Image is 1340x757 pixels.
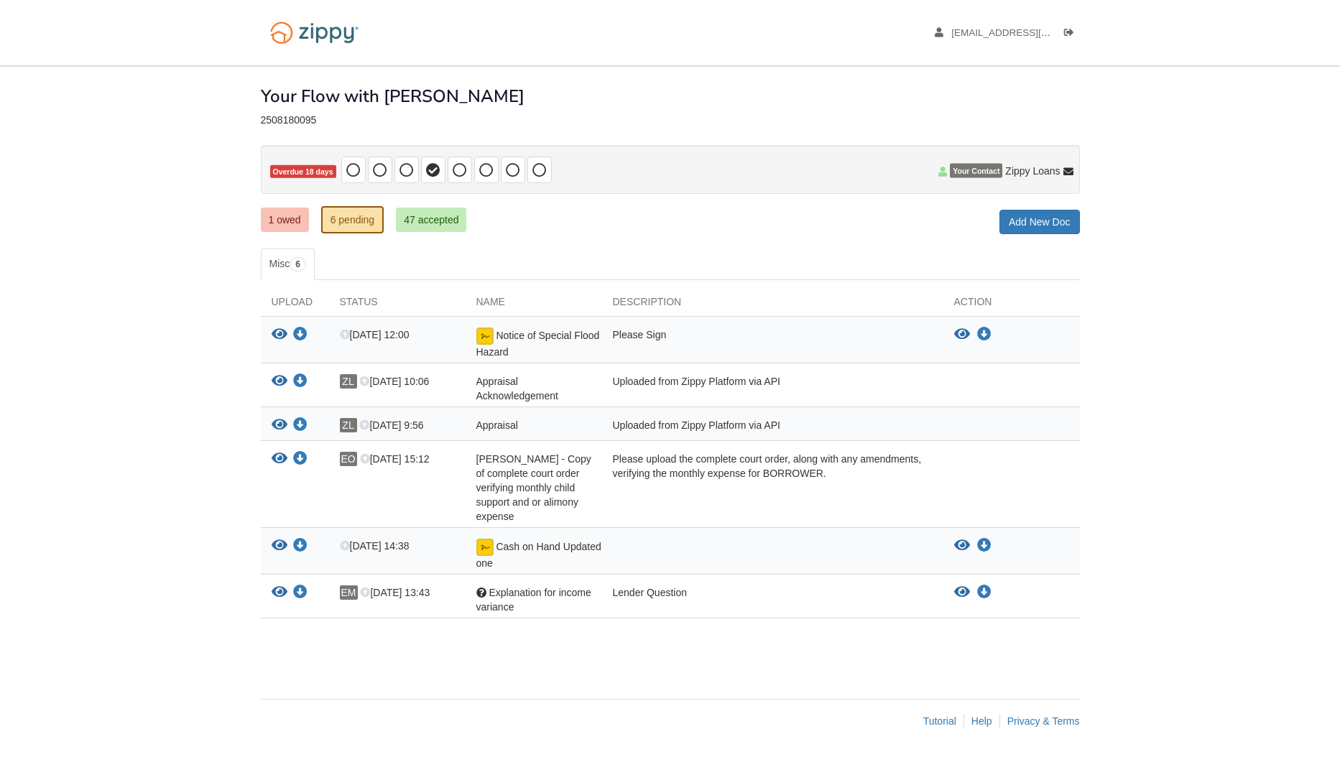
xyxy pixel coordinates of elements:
[272,452,287,467] button: View Ernesto Munoz - Copy of complete court order verifying monthly child support and or alimony ...
[293,376,308,388] a: Download Appraisal Acknowledgement
[935,27,1117,42] a: edit profile
[321,206,384,233] a: 6 pending
[272,418,287,433] button: View Appraisal
[293,454,308,465] a: Download Ernesto Munoz - Copy of complete court order verifying monthly child support and or alim...
[943,294,1080,316] div: Action
[977,329,992,340] a: Download Notice of Special Flood Hazard
[476,419,518,431] span: Appraisal
[476,587,591,613] span: Explanation for income variance
[340,540,410,552] span: [DATE] 14:38
[476,376,558,401] span: Appraisal Acknowledgement
[360,453,430,465] span: [DATE] 15:12
[1064,27,1080,42] a: Log out
[476,328,494,345] img: Document fully signed
[999,210,1080,234] a: Add New Doc
[977,587,992,598] a: Download Explanation for income variance
[290,257,306,271] span: 6
[602,452,943,524] div: Please upload the complete court order, along with any amendments, verifying the monthly expense ...
[329,294,466,316] div: Status
[1005,164,1060,178] span: Zippy Loans
[272,539,287,554] button: View Cash on Hand Updated one
[261,249,315,280] a: Misc
[293,420,308,432] a: Download Appraisal
[602,418,943,437] div: Uploaded from Zippy Platform via API
[954,539,970,553] button: View Cash on Hand Updated one
[602,585,943,614] div: Lender Question
[950,164,1002,178] span: Your Contact
[272,585,287,600] button: View Explanation for income variance
[951,27,1116,38] span: eolivares@blueleafresidential.com
[261,294,329,316] div: Upload
[476,541,601,569] span: Cash on Hand Updated one
[261,14,368,51] img: Logo
[340,418,357,432] span: ZL
[261,114,1080,126] div: 2508180095
[476,330,600,358] span: Notice of Special Flood Hazard
[359,419,423,431] span: [DATE] 9:56
[977,540,992,552] a: Download Cash on Hand Updated one
[293,588,308,599] a: Download Explanation for income variance
[954,328,970,342] button: View Notice of Special Flood Hazard
[1007,715,1080,727] a: Privacy & Terms
[602,328,943,359] div: Please Sign
[272,374,287,389] button: View Appraisal Acknowledgement
[293,330,308,341] a: Download Notice of Special Flood Hazard
[340,452,357,466] span: EO
[272,328,287,343] button: View Notice of Special Flood Hazard
[971,715,992,727] a: Help
[293,541,308,552] a: Download Cash on Hand Updated one
[396,208,466,232] a: 47 accepted
[476,453,591,522] span: [PERSON_NAME] - Copy of complete court order verifying monthly child support and or alimony expense
[261,87,525,106] h1: Your Flow with [PERSON_NAME]
[602,294,943,316] div: Description
[602,374,943,403] div: Uploaded from Zippy Platform via API
[270,165,336,179] span: Overdue 18 days
[261,208,309,232] a: 1 owed
[466,294,602,316] div: Name
[954,585,970,600] button: View Explanation for income variance
[476,539,494,556] img: Document fully signed
[923,715,956,727] a: Tutorial
[359,376,429,387] span: [DATE] 10:06
[360,587,430,598] span: [DATE] 13:43
[340,374,357,389] span: ZL
[340,585,358,600] span: EM
[340,329,410,340] span: [DATE] 12:00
